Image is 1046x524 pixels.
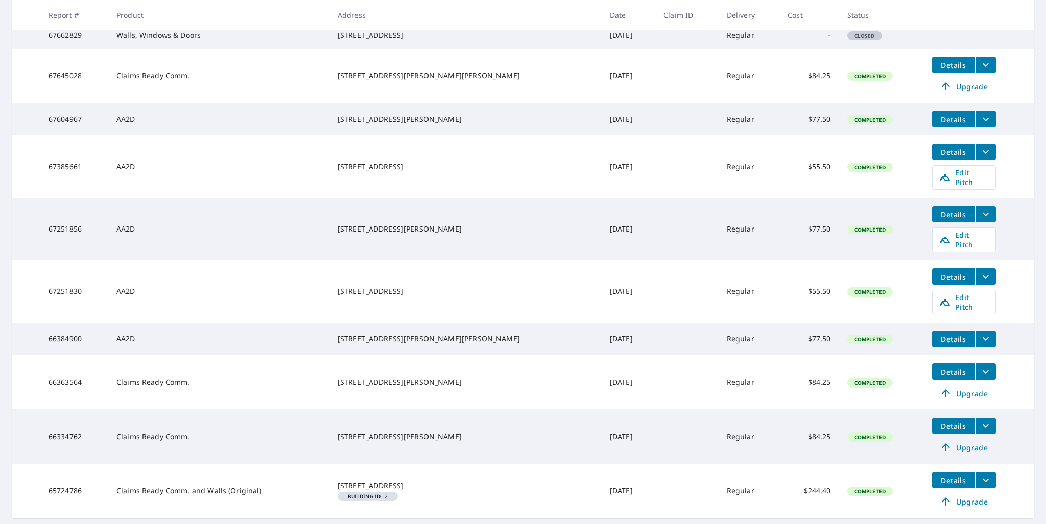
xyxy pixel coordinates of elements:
[938,421,969,431] span: Details
[932,268,975,285] button: detailsBtn-67251830
[719,409,779,464] td: Regular
[932,493,996,510] a: Upgrade
[975,206,996,222] button: filesDropdownBtn-67251856
[342,494,394,499] span: 2
[108,323,329,355] td: AA2D
[40,355,108,409] td: 66363564
[848,226,892,233] span: Completed
[932,418,975,434] button: detailsBtn-66334762
[108,49,329,103] td: Claims Ready Comm.
[975,111,996,127] button: filesDropdownBtn-67604967
[338,431,593,442] div: [STREET_ADDRESS][PERSON_NAME]
[338,377,593,388] div: [STREET_ADDRESS][PERSON_NAME]
[932,439,996,455] a: Upgrade
[338,71,593,81] div: [STREET_ADDRESS][PERSON_NAME][PERSON_NAME]
[719,260,779,323] td: Regular
[779,409,839,464] td: $84.25
[40,49,108,103] td: 67645028
[932,385,996,401] a: Upgrade
[932,57,975,73] button: detailsBtn-67645028
[938,272,969,282] span: Details
[108,409,329,464] td: Claims Ready Comm.
[938,147,969,157] span: Details
[939,230,989,249] span: Edit Pitch
[602,198,655,260] td: [DATE]
[719,323,779,355] td: Regular
[779,135,839,198] td: $55.50
[938,115,969,124] span: Details
[938,367,969,377] span: Details
[932,363,975,380] button: detailsBtn-66363564
[932,78,996,95] a: Upgrade
[938,495,990,508] span: Upgrade
[938,475,969,485] span: Details
[108,355,329,409] td: Claims Ready Comm.
[779,260,839,323] td: $55.50
[348,494,381,499] em: Building ID
[108,464,329,518] td: Claims Ready Comm. and Walls (Original)
[848,288,892,295] span: Completed
[338,162,593,172] div: [STREET_ADDRESS]
[602,22,655,49] td: [DATE]
[719,198,779,260] td: Regular
[602,135,655,198] td: [DATE]
[975,418,996,434] button: filesDropdownBtn-66334762
[40,22,108,49] td: 67662829
[602,409,655,464] td: [DATE]
[779,22,839,49] td: -
[338,224,593,234] div: [STREET_ADDRESS][PERSON_NAME]
[779,49,839,103] td: $84.25
[932,472,975,488] button: detailsBtn-65724786
[719,135,779,198] td: Regular
[932,206,975,222] button: detailsBtn-67251856
[848,73,892,80] span: Completed
[938,60,969,70] span: Details
[848,164,892,171] span: Completed
[848,32,881,39] span: Closed
[602,355,655,409] td: [DATE]
[338,30,593,40] div: [STREET_ADDRESS]
[602,260,655,323] td: [DATE]
[108,22,329,49] td: Walls, Windows & Doors
[932,144,975,160] button: detailsBtn-67385661
[848,434,892,441] span: Completed
[719,355,779,409] td: Regular
[108,103,329,135] td: AA2D
[108,135,329,198] td: AA2D
[975,472,996,488] button: filesDropdownBtn-65724786
[779,464,839,518] td: $244.40
[719,22,779,49] td: Regular
[40,135,108,198] td: 67385661
[40,464,108,518] td: 65724786
[338,334,593,344] div: [STREET_ADDRESS][PERSON_NAME][PERSON_NAME]
[939,168,989,187] span: Edit Pitch
[975,144,996,160] button: filesDropdownBtn-67385661
[938,334,969,344] span: Details
[939,292,989,312] span: Edit Pitch
[975,363,996,380] button: filesDropdownBtn-66363564
[602,49,655,103] td: [DATE]
[779,323,839,355] td: $77.50
[848,116,892,123] span: Completed
[975,57,996,73] button: filesDropdownBtn-67645028
[975,268,996,285] button: filesDropdownBtn-67251830
[40,198,108,260] td: 67251856
[932,165,996,190] a: Edit Pitch
[848,336,892,343] span: Completed
[40,103,108,135] td: 67604967
[40,323,108,355] td: 66384900
[602,103,655,135] td: [DATE]
[848,488,892,495] span: Completed
[932,290,996,314] a: Edit Pitch
[719,103,779,135] td: Regular
[779,103,839,135] td: $77.50
[779,355,839,409] td: $84.25
[108,198,329,260] td: AA2D
[338,481,593,491] div: [STREET_ADDRESS]
[719,49,779,103] td: Regular
[779,198,839,260] td: $77.50
[938,387,990,399] span: Upgrade
[719,464,779,518] td: Regular
[338,286,593,297] div: [STREET_ADDRESS]
[40,409,108,464] td: 66334762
